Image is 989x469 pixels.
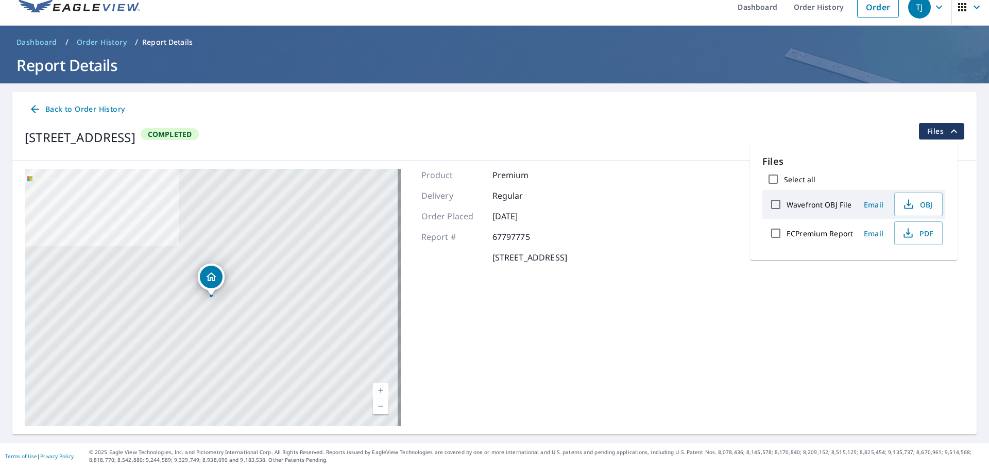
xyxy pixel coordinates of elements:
button: OBJ [894,193,943,216]
p: Report Details [142,37,193,47]
p: Regular [492,189,554,202]
li: / [135,36,138,48]
div: [STREET_ADDRESS] [25,128,135,147]
span: Email [861,200,886,210]
span: Completed [142,129,198,139]
a: Back to Order History [25,100,129,119]
p: [DATE] [492,210,554,222]
p: Report # [421,231,483,243]
p: [STREET_ADDRESS] [492,251,567,264]
p: | [5,453,74,459]
a: Current Level 17, Zoom In [373,383,388,398]
a: Privacy Policy [40,453,74,460]
a: Current Level 17, Zoom Out [373,398,388,414]
nav: breadcrumb [12,34,977,50]
li: / [65,36,69,48]
button: PDF [894,221,943,245]
span: Dashboard [16,37,57,47]
div: Dropped pin, building 1, Residential property, 507 Stonehenge Dr Grand Prairie, TX 75052 [198,264,225,296]
p: © 2025 Eagle View Technologies, Inc. and Pictometry International Corp. All Rights Reserved. Repo... [89,448,984,464]
p: Premium [492,169,554,181]
button: Email [857,197,890,213]
p: Delivery [421,189,483,202]
a: Dashboard [12,34,61,50]
h1: Report Details [12,55,977,76]
button: Email [857,225,890,241]
p: 67797775 [492,231,554,243]
p: Product [421,169,483,181]
span: Back to Order History [29,103,125,116]
label: Wavefront OBJ File [787,200,851,210]
button: filesDropdownBtn-67797775 [918,123,964,140]
span: Files [927,125,960,137]
span: Order History [77,37,127,47]
a: Order History [73,34,131,50]
span: PDF [901,227,934,239]
label: ECPremium Report [787,229,853,238]
p: Files [762,154,945,168]
span: Email [861,229,886,238]
label: Select all [784,175,815,184]
span: OBJ [901,198,934,211]
a: Terms of Use [5,453,37,460]
p: Order Placed [421,210,483,222]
